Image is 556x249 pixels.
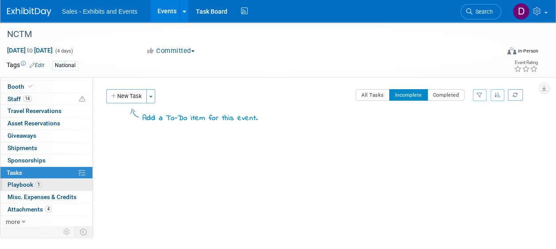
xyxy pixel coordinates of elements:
[389,89,428,101] button: Incomplete
[0,81,92,93] a: Booth
[507,47,516,54] img: Format-Inperson.png
[356,89,390,101] button: All Tasks
[0,191,92,203] a: Misc. Expenses & Credits
[8,181,42,188] span: Playbook
[0,167,92,179] a: Tasks
[0,216,92,228] a: more
[7,169,22,176] span: Tasks
[514,60,538,65] div: Event Rating
[0,105,92,117] a: Travel Reservations
[8,206,52,213] span: Attachments
[7,46,53,54] span: [DATE] [DATE]
[62,8,137,15] span: Sales - Exhibits and Events
[427,89,465,101] button: Completed
[59,226,75,238] td: Personalize Event Tab Strip
[106,89,147,103] button: New Task
[472,8,493,15] span: Search
[52,61,78,70] div: National
[0,179,92,191] a: Playbook1
[45,206,52,212] span: 4
[513,3,529,20] img: Dan Schmidt
[0,130,92,142] a: Giveaways
[30,62,44,68] a: Edit
[460,4,501,19] a: Search
[35,181,42,188] span: 1
[0,93,92,105] a: Staff14
[0,155,92,166] a: Sponsorships
[4,26,493,42] div: NCTM
[0,117,92,129] a: Asset Reservations
[8,132,36,139] span: Giveaways
[8,95,32,102] span: Staff
[0,142,92,154] a: Shipments
[8,144,37,151] span: Shipments
[508,89,523,101] a: Refresh
[23,95,32,102] span: 14
[461,46,538,59] div: Event Format
[79,95,85,103] span: Potential Scheduling Conflict -- at least one attendee is tagged in another overlapping event.
[0,204,92,215] a: Attachments4
[8,193,77,200] span: Misc. Expenses & Credits
[8,157,46,164] span: Sponsorships
[8,120,60,127] span: Asset Reservations
[26,47,34,54] span: to
[518,48,538,54] div: In-Person
[143,46,198,56] button: Committed
[7,8,51,16] img: ExhibitDay
[8,107,61,114] span: Travel Reservations
[8,83,35,90] span: Booth
[142,113,258,124] div: Add a To-Do item for this event.
[7,60,44,71] td: Tags
[54,48,73,54] span: (4 days)
[6,218,20,225] span: more
[28,84,33,89] i: Booth reservation complete
[75,226,93,238] td: Toggle Event Tabs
